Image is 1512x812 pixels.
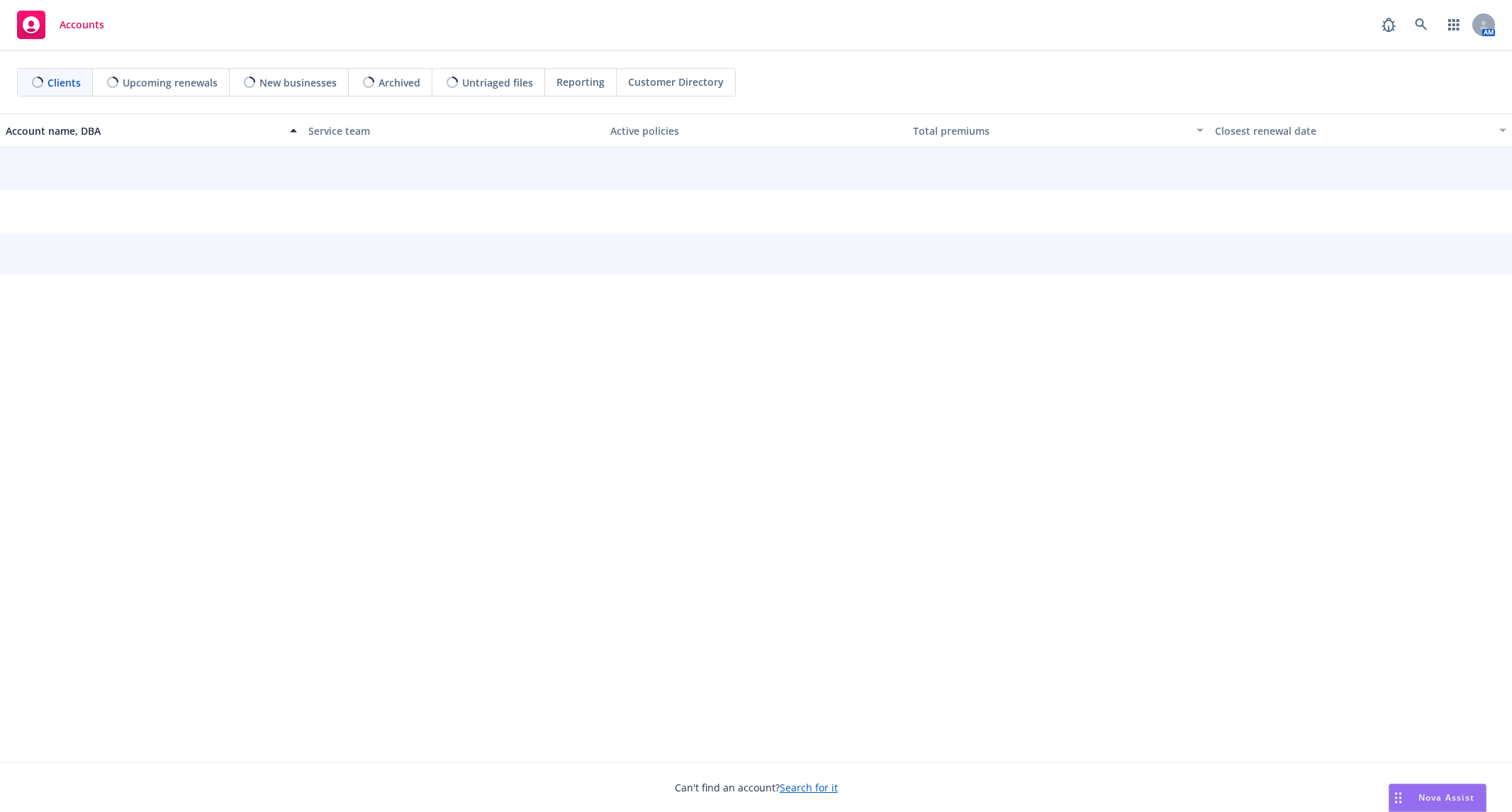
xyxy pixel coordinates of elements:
div: Service team [308,123,600,138]
button: Closest renewal date [1209,113,1512,148]
span: Nova Assist [1418,791,1474,803]
div: Account name, DBA [6,123,281,138]
span: Clients [47,75,81,90]
a: Report a Bug [1374,11,1403,39]
button: Total premiums [907,113,1210,148]
a: Accounts [11,5,110,45]
a: Search for it [780,781,838,794]
span: Can't find an account? [675,780,838,795]
span: Reporting [556,74,605,89]
a: Search [1407,11,1435,39]
button: Active policies [605,113,907,148]
div: Active policies [610,123,902,138]
span: Untriaged files [462,75,533,90]
span: Customer Directory [628,74,724,89]
span: New businesses [259,75,337,90]
span: Accounts [60,19,104,30]
span: Upcoming renewals [123,75,218,90]
div: Total premiums [913,123,1189,138]
button: Nova Assist [1389,784,1486,812]
a: Switch app [1440,11,1468,39]
button: Service team [303,113,605,148]
div: Drag to move [1389,784,1407,811]
div: Closest renewal date [1215,123,1491,138]
span: Archived [379,75,420,90]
